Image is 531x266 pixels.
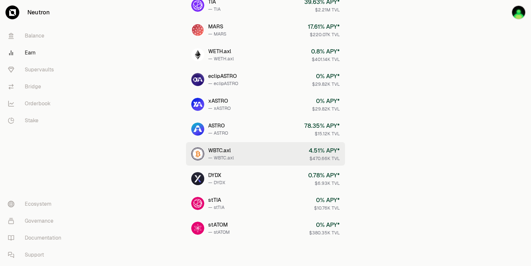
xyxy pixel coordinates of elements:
[208,23,226,31] div: MARS
[208,204,224,211] div: — stTIA
[191,73,204,86] img: eclipASTRO
[208,80,238,87] div: — eclipASTRO
[312,96,340,106] div: 0 % APY*
[186,216,345,240] a: stATOMstATOM— stATOM0% APY*$380.35K TVL
[304,7,340,13] div: $2.21M TVL
[186,93,345,116] a: xASTROxASTRO— xASTRO0% APY*$29.82K TVL
[186,43,345,66] a: WETH.axlWETH.axl— WETH.axl0.8% APY*$401.14K TVL
[312,81,340,87] div: $29.82K TVL
[3,61,70,78] a: Supervaults
[191,197,204,210] img: stTIA
[186,167,345,190] a: DYDXDYDX— DYDX0.78% APY*$6.93K TVL
[312,72,340,81] div: 0 % APY*
[208,31,226,37] div: — MARS
[3,112,70,129] a: Stake
[208,171,225,179] div: DYDX
[208,130,228,136] div: — ASTRO
[308,31,340,38] div: $220.07K TVL
[311,47,340,56] div: 0.8 % APY*
[314,205,340,211] div: $10.76K TVL
[511,5,526,20] img: Blue Ledger
[191,23,204,37] img: MARS
[208,97,231,105] div: xASTRO
[308,180,340,186] div: $6.93K TVL
[304,130,340,137] div: $15.12K TVL
[191,48,204,61] img: WETH.axl
[309,220,340,229] div: 0 % APY*
[3,27,70,44] a: Balance
[191,98,204,111] img: xASTRO
[191,147,204,160] img: WBTC.axl
[208,72,238,80] div: eclipASTRO
[208,55,234,62] div: — WETH.axl
[309,155,340,162] div: $470.66K TVL
[308,171,340,180] div: 0.78 % APY*
[208,48,234,55] div: WETH.axl
[308,22,340,31] div: 17.61 % APY*
[311,56,340,63] div: $401.14K TVL
[186,142,345,166] a: WBTC.axlWBTC.axl— WBTC.axl4.51% APY*$470.66K TVL
[208,221,230,229] div: stATOM
[3,44,70,61] a: Earn
[208,105,231,111] div: — xASTRO
[191,172,204,185] img: DYDX
[208,229,230,235] div: — stATOM
[3,78,70,95] a: Bridge
[3,246,70,263] a: Support
[186,117,345,141] a: ASTROASTRO— ASTRO78.35% APY*$15.12K TVL
[186,68,345,91] a: eclipASTROeclipASTRO— eclipASTRO0% APY*$29.82K TVL
[309,146,340,155] div: 4.51 % APY*
[191,222,204,235] img: stATOM
[208,122,228,130] div: ASTRO
[3,95,70,112] a: Orderbook
[208,179,225,186] div: — DYDX
[312,106,340,112] div: $29.82K TVL
[208,6,221,12] div: — TIA
[186,192,345,215] a: stTIAstTIA— stTIA0% APY*$10.76K TVL
[208,147,234,155] div: WBTC.axl
[208,155,234,161] div: — WBTC.axl
[304,121,340,130] div: 78.35 % APY*
[208,196,224,204] div: stTIA
[309,229,340,236] div: $380.35K TVL
[3,229,70,246] a: Documentation
[314,196,340,205] div: 0 % APY*
[191,123,204,136] img: ASTRO
[3,196,70,213] a: Ecosystem
[3,213,70,229] a: Governance
[186,18,345,42] a: MARSMARS— MARS17.61% APY*$220.07K TVL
